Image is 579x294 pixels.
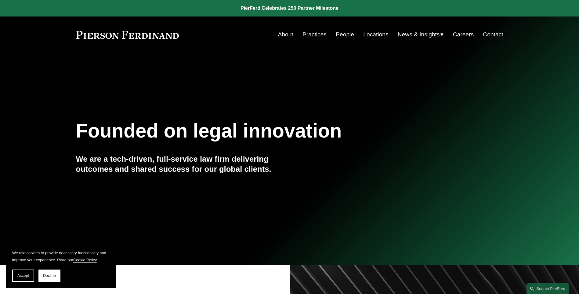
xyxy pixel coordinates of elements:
[76,120,432,142] h1: Founded on legal innovation
[336,29,354,40] a: People
[278,29,293,40] a: About
[12,270,34,282] button: Accept
[43,274,56,278] span: Decline
[73,258,97,262] a: Cookie Policy
[302,29,327,40] a: Practices
[12,249,110,263] p: We use cookies to provide necessary functionality and improve your experience. Read our .
[6,243,116,288] section: Cookie banner
[453,29,474,40] a: Careers
[38,270,60,282] button: Decline
[527,283,569,294] a: Search this site
[483,29,503,40] a: Contact
[17,274,29,278] span: Accept
[363,29,388,40] a: Locations
[76,154,290,174] h4: We are a tech-driven, full-service law firm delivering outcomes and shared success for our global...
[398,29,444,40] a: folder dropdown
[398,29,440,40] span: News & Insights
